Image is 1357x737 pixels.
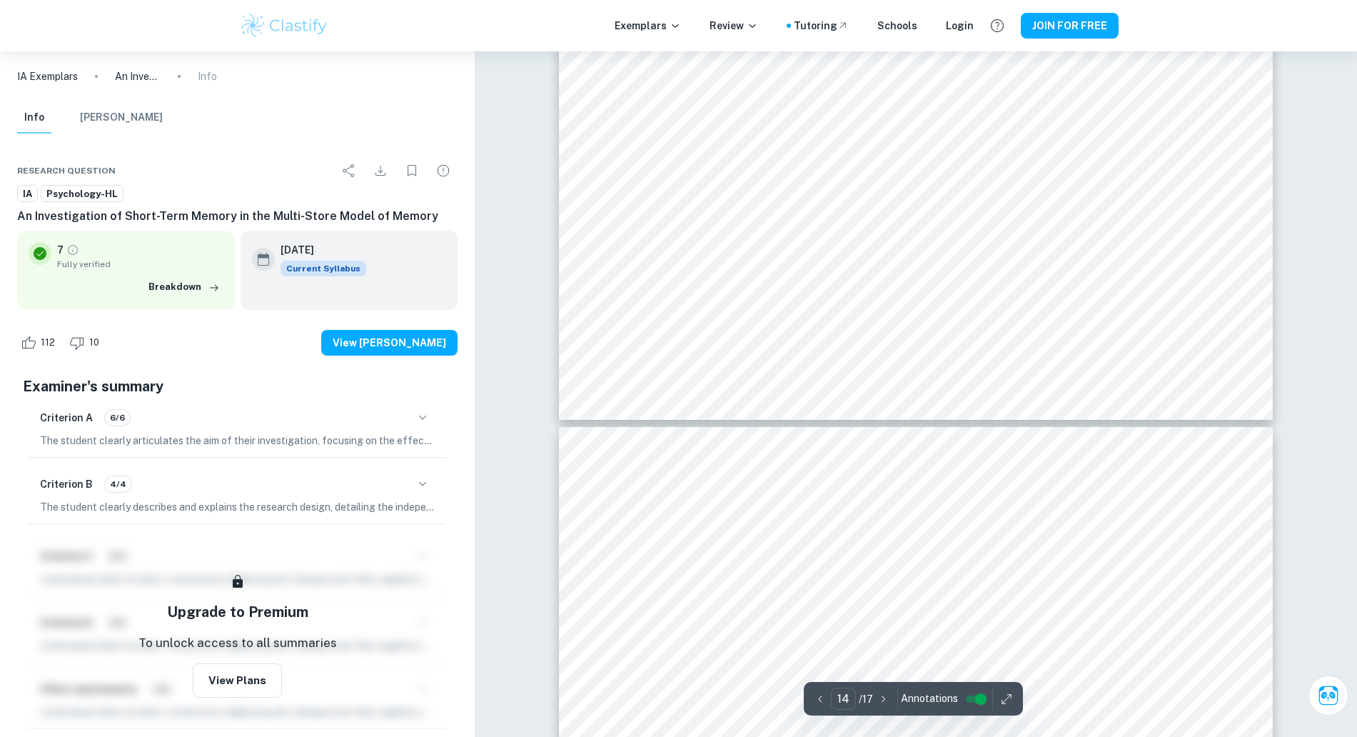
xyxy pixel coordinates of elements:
[17,208,458,225] h6: An Investigation of Short-Term Memory in the Multi-Store Model of Memory
[80,102,163,134] button: [PERSON_NAME]
[40,410,93,426] h6: Criterion A
[193,663,282,698] button: View Plans
[57,258,223,271] span: Fully verified
[17,102,51,134] button: Info
[859,691,873,707] p: / 17
[40,433,435,448] p: The student clearly articulates the aim of their investigation, focusing on the effect of delay t...
[17,331,63,354] div: Like
[321,330,458,356] button: View [PERSON_NAME]
[17,185,38,203] a: IA
[710,18,758,34] p: Review
[366,156,395,185] div: Download
[239,11,330,40] img: Clastify logo
[615,18,681,34] p: Exemplars
[115,69,161,84] p: An Investigation of Short-Term Memory in the Multi-Store Model of Memory
[33,336,63,350] span: 112
[985,14,1009,38] button: Help and Feedback
[17,164,116,177] span: Research question
[1021,13,1119,39] button: JOIN FOR FREE
[105,411,130,424] span: 6/6
[167,601,308,623] h5: Upgrade to Premium
[105,478,131,491] span: 4/4
[17,69,78,84] a: IA Exemplars
[335,156,363,185] div: Share
[901,691,958,706] span: Annotations
[18,187,37,201] span: IA
[281,242,355,258] h6: [DATE]
[41,187,123,201] span: Psychology-HL
[40,499,435,515] p: The student clearly describes and explains the research design, detailing the independent measure...
[877,18,917,34] a: Schools
[429,156,458,185] div: Report issue
[81,336,107,350] span: 10
[66,331,107,354] div: Dislike
[281,261,366,276] div: This exemplar is based on the current syllabus. Feel free to refer to it for inspiration/ideas wh...
[946,18,974,34] a: Login
[398,156,426,185] div: Bookmark
[138,634,337,653] p: To unlock access to all summaries
[281,261,366,276] span: Current Syllabus
[145,276,223,298] button: Breakdown
[198,69,217,84] p: Info
[41,185,123,203] a: Psychology-HL
[66,244,79,256] a: Grade fully verified
[40,476,93,492] h6: Criterion B
[57,242,64,258] p: 7
[1308,676,1348,716] button: Ask Clai
[23,376,452,397] h5: Examiner's summary
[794,18,849,34] a: Tutoring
